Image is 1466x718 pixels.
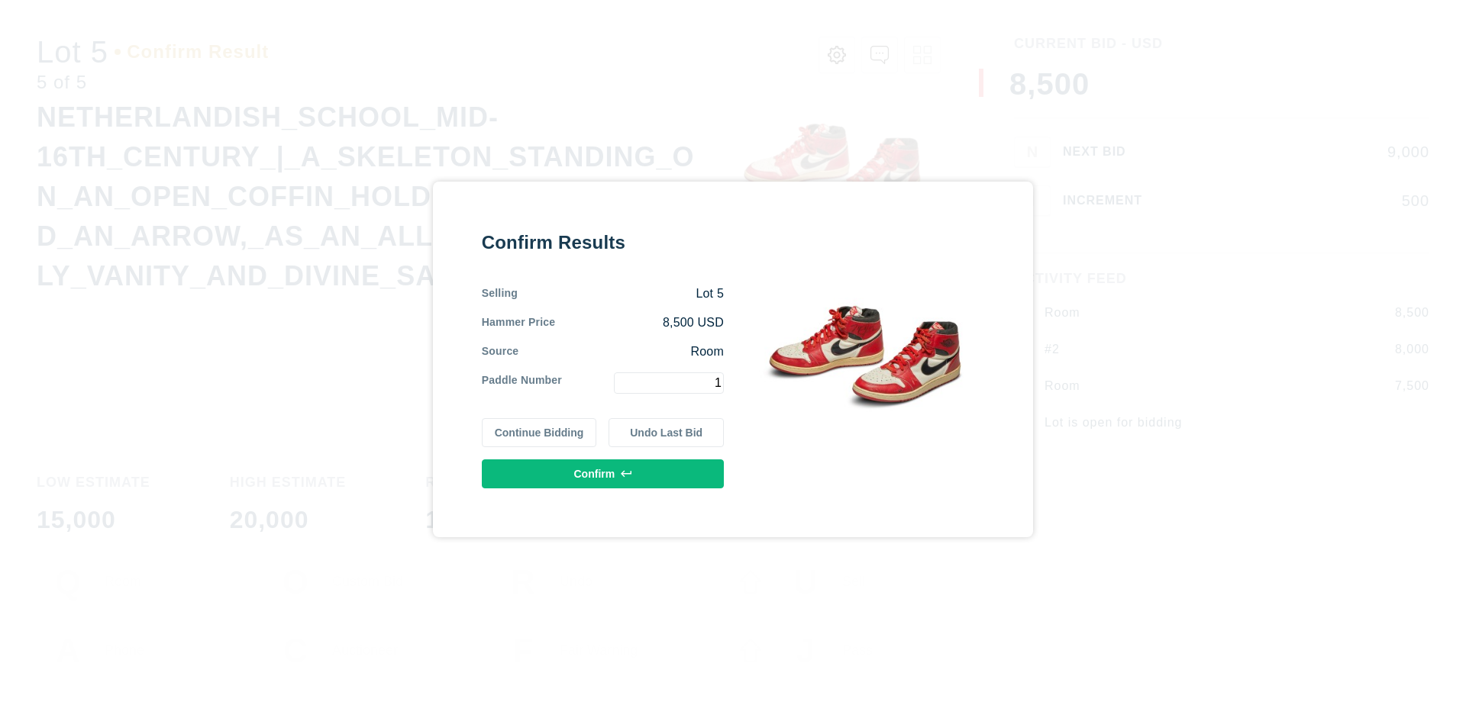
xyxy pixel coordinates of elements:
div: Source [482,343,519,360]
button: Continue Bidding [482,418,597,447]
div: Lot 5 [518,285,724,302]
div: 8,500 USD [555,314,724,331]
div: Room [518,343,724,360]
div: Hammer Price [482,314,556,331]
button: Undo Last Bid [609,418,724,447]
button: Confirm [482,459,724,488]
div: Confirm Results [482,230,724,255]
div: Selling [482,285,518,302]
div: Paddle Number [482,372,562,394]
